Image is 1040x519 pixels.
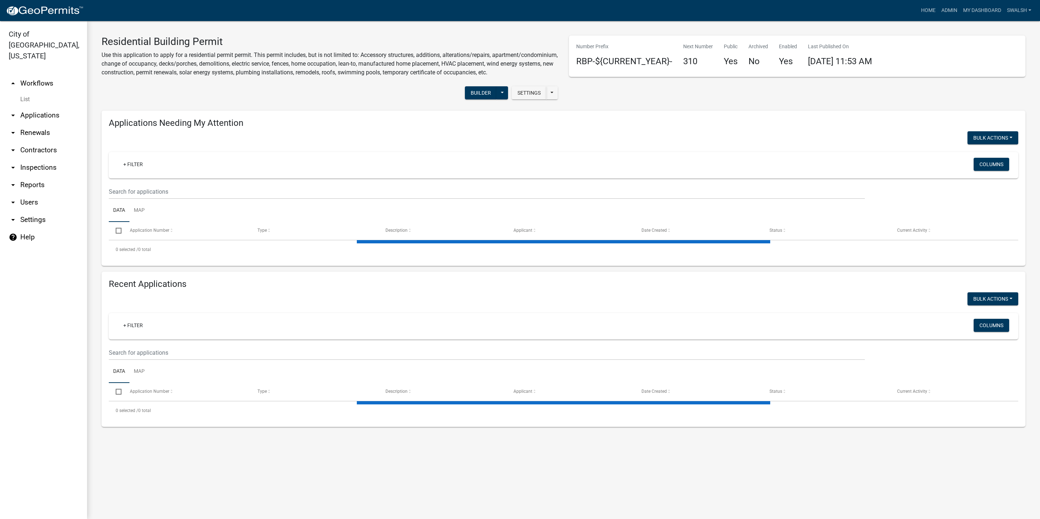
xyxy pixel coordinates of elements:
span: Type [257,228,267,233]
i: arrow_drop_down [9,181,17,189]
p: Number Prefix [576,43,672,50]
p: Use this application to apply for a residential permit permit. This permit includes, but is not l... [102,51,558,77]
a: + Filter [117,319,149,332]
button: Columns [974,319,1009,332]
h4: 310 [683,56,713,67]
p: Enabled [779,43,797,50]
i: arrow_drop_down [9,111,17,120]
span: Status [769,389,782,394]
span: Application Number [130,228,169,233]
datatable-header-cell: Current Activity [890,383,1018,400]
h4: No [748,56,768,67]
span: [DATE] 11:53 AM [808,56,872,66]
a: + Filter [117,158,149,171]
i: help [9,233,17,242]
a: Map [129,360,149,383]
datatable-header-cell: Application Number [123,222,251,239]
span: Description [385,389,408,394]
a: swalsh [1004,4,1034,17]
span: 0 selected / [116,408,138,413]
i: arrow_drop_down [9,215,17,224]
div: 0 total [109,240,1018,259]
datatable-header-cell: Date Created [635,383,763,400]
a: My Dashboard [960,4,1004,17]
i: arrow_drop_up [9,79,17,88]
a: Home [918,4,938,17]
p: Archived [748,43,768,50]
h4: RBP-${CURRENT_YEAR}- [576,56,672,67]
datatable-header-cell: Status [762,383,890,400]
datatable-header-cell: Select [109,383,123,400]
datatable-header-cell: Applicant [507,383,635,400]
span: Description [385,228,408,233]
h4: Recent Applications [109,279,1018,289]
span: Current Activity [897,389,927,394]
h4: Yes [724,56,738,67]
span: Current Activity [897,228,927,233]
button: Builder [465,86,497,99]
span: Status [769,228,782,233]
datatable-header-cell: Current Activity [890,222,1018,239]
datatable-header-cell: Applicant [507,222,635,239]
input: Search for applications [109,184,865,199]
span: 0 selected / [116,247,138,252]
datatable-header-cell: Date Created [635,222,763,239]
p: Last Published On [808,43,872,50]
span: Applicant [513,228,532,233]
button: Bulk Actions [967,131,1018,144]
a: Admin [938,4,960,17]
h3: Residential Building Permit [102,36,558,48]
button: Columns [974,158,1009,171]
h4: Yes [779,56,797,67]
span: Date Created [641,389,667,394]
button: Settings [512,86,546,99]
datatable-header-cell: Type [251,222,379,239]
datatable-header-cell: Application Number [123,383,251,400]
p: Public [724,43,738,50]
a: Data [109,360,129,383]
datatable-header-cell: Status [762,222,890,239]
h4: Applications Needing My Attention [109,118,1018,128]
span: Type [257,389,267,394]
i: arrow_drop_down [9,198,17,207]
datatable-header-cell: Type [251,383,379,400]
a: Map [129,199,149,222]
span: Application Number [130,389,169,394]
i: arrow_drop_down [9,146,17,155]
a: Data [109,199,129,222]
input: Search for applications [109,345,865,360]
i: arrow_drop_down [9,163,17,172]
span: Applicant [513,389,532,394]
datatable-header-cell: Description [379,222,507,239]
i: arrow_drop_down [9,128,17,137]
button: Bulk Actions [967,292,1018,305]
span: Date Created [641,228,667,233]
div: 0 total [109,401,1018,420]
p: Next Number [683,43,713,50]
datatable-header-cell: Select [109,222,123,239]
datatable-header-cell: Description [379,383,507,400]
